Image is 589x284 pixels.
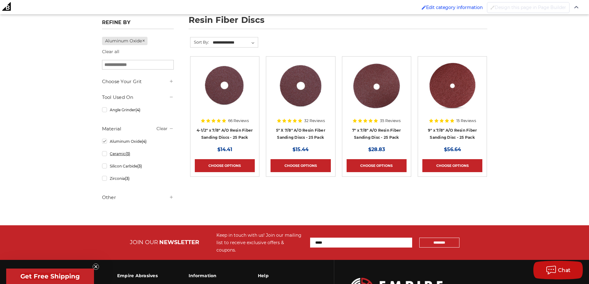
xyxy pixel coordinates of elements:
h3: Information [189,269,227,282]
span: Edit category information [426,5,483,10]
span: $15.44 [292,146,309,152]
span: (4) [142,139,147,144]
a: Enabled brush for category edit Edit category information [419,2,486,13]
a: Ceramic [102,148,174,159]
span: 35 Reviews [380,119,401,123]
a: 5" X 7/8" A/O Resin Fiber Sanding Discs - 25 Pack [276,128,325,140]
span: (3) [137,164,142,168]
a: 9" x 7/8" Aluminum Oxide Resin Fiber Disc [422,61,482,121]
span: $14.41 [217,146,232,152]
button: Close teaser [93,264,99,270]
a: Silicon Carbide [102,161,174,172]
span: JOIN OUR [130,239,158,246]
span: 66 Reviews [228,119,249,123]
span: (4) [135,108,140,112]
a: Clear [156,126,168,131]
select: Sort By: [212,38,258,47]
h5: Material [102,125,174,133]
div: Keep in touch with us! Join our mailing list to receive exclusive offers & coupons. [216,231,304,254]
h5: Refine by [102,19,174,29]
a: 9" x 7/8" A/O Resin Fiber Sanding Disc - 25 Pack [428,128,477,140]
h3: Help [258,269,300,282]
span: Chat [558,267,571,273]
span: $28.83 [368,146,385,152]
a: 4.5 inch resin fiber disc [195,61,255,121]
span: 15 Reviews [456,119,476,123]
button: Chat [533,261,583,279]
h3: Empire Abrasives [117,269,158,282]
img: Disabled brush to Design this page in Page Builder [490,5,495,10]
a: 7" x 7/8" A/O Resin Fiber Sanding Disc - 25 Pack [352,128,401,140]
img: Close Admin Bar [574,6,578,9]
a: Angle Grinder [102,104,174,115]
img: 7 inch aluminum oxide resin fiber disc [352,61,401,110]
a: Choose Options [195,159,255,172]
a: 5 inch aluminum oxide resin fiber disc [271,61,331,121]
a: Aluminum Oxide [102,136,174,147]
a: Choose Options [347,159,407,172]
img: 9" x 7/8" Aluminum Oxide Resin Fiber Disc [428,61,477,110]
button: Disabled brush to Design this page in Page Builder Design this page in Page Builder [487,2,570,13]
a: Zirconia [102,173,174,184]
label: Sort By: [190,37,209,47]
span: (3) [126,151,130,156]
a: Aluminum Oxide [102,37,148,45]
span: (3) [125,176,130,181]
div: Get Free ShippingClose teaser [6,269,94,284]
h1: resin fiber discs [189,16,487,29]
img: Enabled brush for category edit [422,5,426,10]
h5: Choose Your Grit [102,78,174,85]
a: 7 inch aluminum oxide resin fiber disc [347,61,407,121]
span: Get Free Shipping [20,273,80,280]
span: 32 Reviews [304,119,325,123]
a: Choose Options [271,159,331,172]
a: Choose Options [422,159,482,172]
img: 4.5 inch resin fiber disc [200,61,250,110]
a: Clear all [102,49,119,54]
h5: Tool Used On [102,94,174,101]
span: NEWSLETTER [159,239,199,246]
h5: Other [102,194,174,201]
a: 4-1/2" x 7/8" A/O Resin Fiber Sanding Discs - 25 Pack [197,128,253,140]
span: $56.64 [444,146,461,152]
span: Design this page in Page Builder [495,5,566,10]
img: 5 inch aluminum oxide resin fiber disc [276,61,326,110]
